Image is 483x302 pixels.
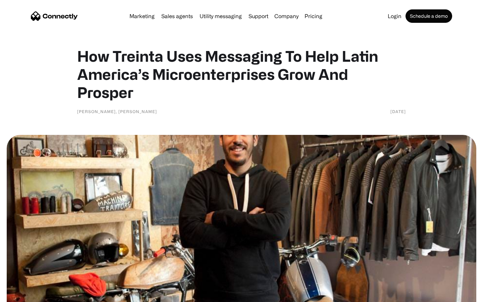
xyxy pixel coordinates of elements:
a: Pricing [302,13,325,19]
div: Company [274,11,299,21]
a: Sales agents [159,13,196,19]
a: home [31,11,78,21]
a: Utility messaging [197,13,245,19]
a: Login [385,13,404,19]
a: Support [246,13,271,19]
a: Marketing [127,13,157,19]
div: [PERSON_NAME], [PERSON_NAME] [77,108,157,115]
h1: How Treinta Uses Messaging To Help Latin America’s Microenterprises Grow And Prosper [77,47,406,101]
div: [DATE] [390,108,406,115]
div: Company [272,11,301,21]
aside: Language selected: English [7,290,40,300]
a: Schedule a demo [406,9,452,23]
ul: Language list [13,290,40,300]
